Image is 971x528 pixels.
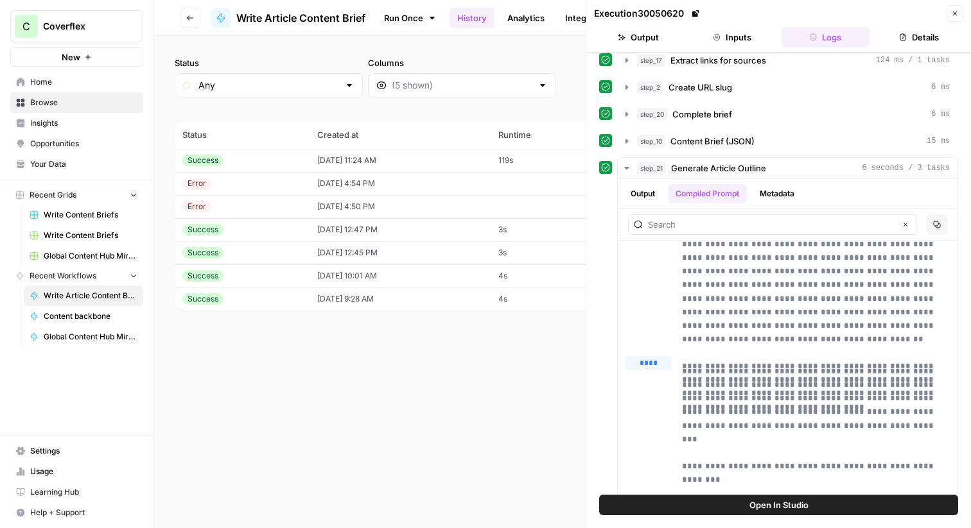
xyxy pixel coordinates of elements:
span: Home [30,76,137,88]
th: Created at [310,121,491,149]
span: Write Article Content Brief [44,290,137,302]
a: Write Content Briefs [24,205,143,225]
span: C [22,19,30,34]
span: step_21 [637,162,666,175]
label: Columns [368,56,556,69]
button: Workspace: Coverflex [10,10,143,42]
label: Status [175,56,363,69]
span: Help + Support [30,507,137,518]
span: Your Data [30,158,137,170]
a: Run Once [376,7,444,29]
span: step_2 [637,81,663,94]
button: Recent Workflows [10,266,143,285]
span: step_20 [637,108,667,121]
td: 3s [491,218,606,241]
button: Help + Support [10,502,143,523]
td: 4s [491,264,606,287]
td: [DATE] 11:24 AM [310,149,491,172]
button: 15 ms [618,131,958,151]
a: Global Content Hub Mirror Engine [24,327,143,347]
div: Execution 30050620 [594,7,702,20]
span: Write Content Briefs [44,230,137,241]
button: 6 ms [618,104,958,124]
span: Recent Workflows [30,270,96,282]
span: Learning Hub [30,486,137,498]
td: [DATE] 4:50 PM [310,195,491,218]
span: Insights [30,117,137,129]
a: Global Content Hub Mirror [24,246,143,266]
input: (5 shown) [392,79,532,92]
td: [DATE] 10:01 AM [310,264,491,287]
span: Recent Grids [30,189,76,201]
a: Analytics [500,8,552,28]
span: Complete brief [672,108,732,121]
span: 6 ms [931,108,950,120]
a: Browse [10,92,143,113]
span: Create URL slug [669,81,732,94]
td: [DATE] 12:45 PM [310,241,491,264]
div: Success [182,293,223,305]
input: Search [648,218,895,231]
div: Success [182,247,223,259]
a: Write Content Briefs [24,225,143,246]
td: 4s [491,287,606,311]
td: 3s [491,241,606,264]
button: Metadata [752,184,802,203]
button: Recent Grids [10,185,143,205]
button: Compiled Prompt [668,184,747,203]
a: Content backbone [24,306,143,327]
span: 6 ms [931,81,950,93]
a: Integrate [557,8,610,28]
td: [DATE] 9:28 AM [310,287,491,311]
a: Write Article Content Brief [24,285,143,306]
a: Insights [10,113,143,133]
span: Usage [30,466,137,477]
div: Success [182,155,223,166]
button: Logs [782,27,870,47]
a: Settings [10,441,143,461]
button: Open In Studio [599,495,958,515]
span: step_17 [637,54,665,67]
div: Success [182,270,223,282]
button: New [10,47,143,67]
span: Open In Studio [749,498,809,511]
th: Status [175,121,310,149]
td: 119s [491,149,606,172]
span: Global Content Hub Mirror Engine [44,331,137,343]
span: step_10 [637,135,665,148]
span: Browse [30,97,137,108]
span: Generate Article Outline [671,162,766,175]
a: Your Data [10,154,143,175]
button: Output [594,27,683,47]
span: Opportunities [30,138,137,149]
div: Error [182,201,211,212]
span: Global Content Hub Mirror [44,250,137,262]
a: Home [10,72,143,92]
button: 6 ms [618,77,958,98]
span: Extract links for sources [670,54,766,67]
span: Content Brief (JSON) [670,135,755,148]
button: 6 seconds / 3 tasks [618,158,958,178]
div: Success [182,224,223,235]
button: Output [623,184,663,203]
a: History [450,8,494,28]
div: Error [182,178,211,189]
span: New [62,51,80,64]
span: 6 seconds / 3 tasks [862,162,950,174]
button: Inputs [688,27,776,47]
input: Any [198,79,339,92]
span: Coverflex [43,20,121,33]
span: Settings [30,445,137,457]
span: 124 ms / 1 tasks [876,55,950,66]
th: Runtime [491,121,606,149]
a: Opportunities [10,133,143,154]
span: Write Content Briefs [44,209,137,221]
span: Write Article Content Brief [236,10,365,26]
span: 15 ms [927,135,950,147]
a: Usage [10,461,143,482]
button: 124 ms / 1 tasks [618,50,958,71]
button: Details [875,27,963,47]
div: 6 seconds / 3 tasks [618,179,958,500]
td: [DATE] 4:54 PM [310,172,491,195]
span: (7 records) [175,98,950,121]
